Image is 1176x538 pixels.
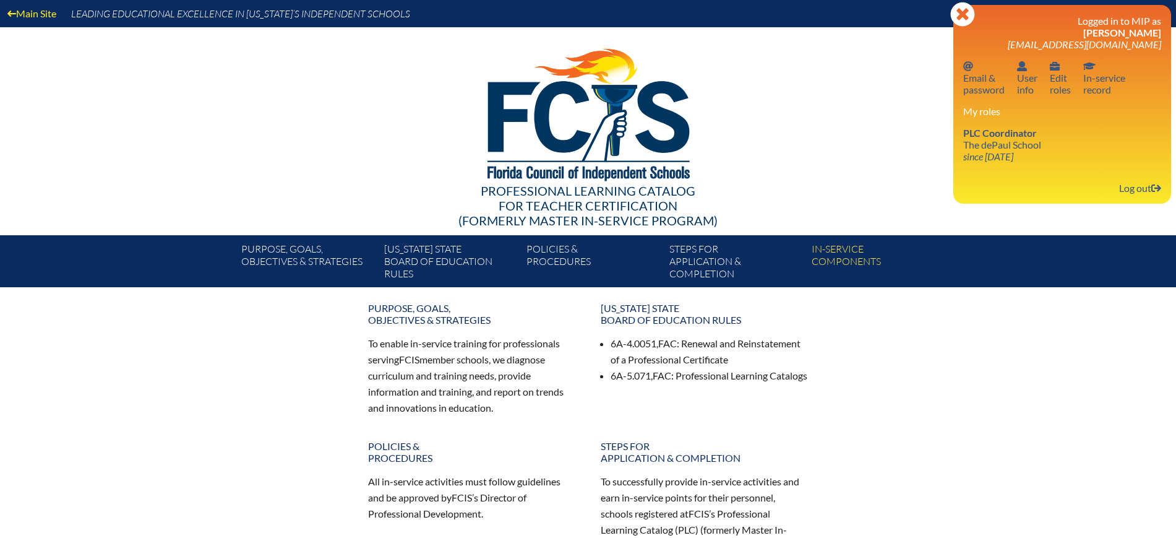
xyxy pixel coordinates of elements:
span: PLC [678,524,695,536]
p: All in-service activities must follow guidelines and be approved by ’s Director of Professional D... [368,474,576,522]
div: Professional Learning Catalog (formerly Master In-service Program) [232,183,945,228]
i: since [DATE] [963,150,1013,162]
li: 6A-5.071, : Professional Learning Catalogs [611,368,809,384]
li: 6A-4.0051, : Renewal and Reinstatement of a Professional Certificate [611,336,809,368]
a: Email passwordEmail &password [958,58,1010,98]
svg: Close [950,2,975,27]
span: for Teacher Certification [499,198,677,213]
a: Steps forapplication & completion [664,240,807,287]
span: [EMAIL_ADDRESS][DOMAIN_NAME] [1008,38,1161,50]
h3: Logged in to MIP as [963,15,1161,50]
a: [US_STATE] StateBoard of Education rules [593,297,816,331]
a: User infoUserinfo [1012,58,1042,98]
span: FCIS [689,508,709,519]
h3: My roles [963,105,1161,117]
span: [PERSON_NAME] [1083,27,1161,38]
a: Policies &Procedures [521,240,664,287]
a: In-servicecomponents [807,240,949,287]
a: Main Site [2,5,61,22]
span: FCIS [452,492,472,503]
a: Policies &Procedures [361,435,583,469]
a: Steps forapplication & completion [593,435,816,469]
svg: In-service record [1083,61,1096,71]
svg: Log out [1151,183,1161,193]
svg: User info [1017,61,1027,71]
img: FCISlogo221.eps [460,27,716,196]
a: [US_STATE] StateBoard of Education rules [379,240,521,287]
span: FAC [658,337,677,349]
span: PLC Coordinator [963,127,1037,139]
a: PLC Coordinator The dePaul School since [DATE] [958,124,1046,165]
p: To enable in-service training for professionals serving member schools, we diagnose curriculum an... [368,336,576,415]
svg: User info [1050,61,1060,71]
a: In-service recordIn-servicerecord [1078,58,1130,98]
a: Purpose, goals,objectives & strategies [236,240,379,287]
a: Purpose, goals,objectives & strategies [361,297,583,331]
a: User infoEditroles [1045,58,1076,98]
svg: Email password [963,61,973,71]
span: FAC [653,370,671,381]
span: FCIS [399,354,419,365]
a: Log outLog out [1114,180,1166,196]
